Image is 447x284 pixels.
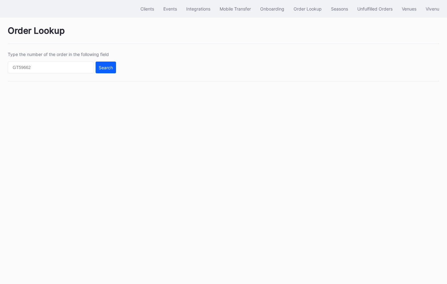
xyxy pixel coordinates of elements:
button: Integrations [182,3,215,15]
div: Search [99,65,113,70]
div: Order Lookup [8,25,439,44]
button: Unfulfilled Orders [353,3,397,15]
div: Integrations [186,6,210,11]
div: Events [163,6,177,11]
button: Mobile Transfer [215,3,256,15]
div: Vivenu [426,6,439,11]
button: Events [159,3,182,15]
button: Order Lookup [289,3,326,15]
div: Seasons [331,6,348,11]
button: Vivenu [421,3,444,15]
button: Onboarding [256,3,289,15]
div: Type the number of the order in the following field [8,52,116,57]
div: Onboarding [260,6,284,11]
button: Clients [136,3,159,15]
button: Search [96,62,116,73]
div: Mobile Transfer [220,6,251,11]
div: Order Lookup [294,6,322,11]
button: Seasons [326,3,353,15]
div: Venues [402,6,416,11]
button: Venues [397,3,421,15]
div: Clients [140,6,154,11]
input: GT59662 [8,62,94,73]
div: Unfulfilled Orders [357,6,393,11]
